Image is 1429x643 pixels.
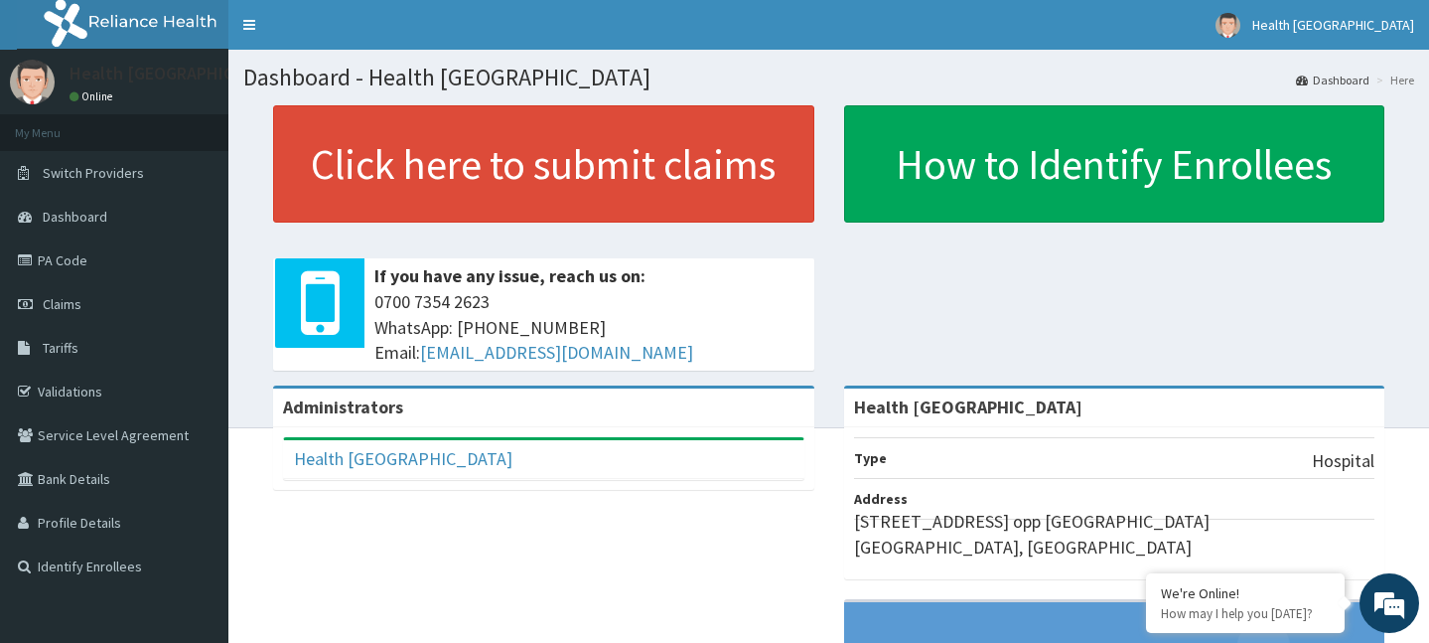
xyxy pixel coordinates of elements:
b: Address [854,490,908,508]
a: How to Identify Enrollees [844,105,1385,223]
p: How may I help you today? [1161,605,1330,622]
h1: Dashboard - Health [GEOGRAPHIC_DATA] [243,65,1414,90]
a: Health [GEOGRAPHIC_DATA] [294,447,512,470]
b: Type [854,449,887,467]
p: Health [GEOGRAPHIC_DATA] [70,65,291,82]
span: Health [GEOGRAPHIC_DATA] [1252,16,1414,34]
span: Tariffs [43,339,78,357]
span: 0700 7354 2623 WhatsApp: [PHONE_NUMBER] Email: [374,289,804,366]
a: Click here to submit claims [273,105,814,223]
p: [STREET_ADDRESS] opp [GEOGRAPHIC_DATA] [GEOGRAPHIC_DATA], [GEOGRAPHIC_DATA] [854,509,1375,560]
span: Claims [43,295,81,313]
span: Dashboard [43,208,107,226]
a: [EMAIL_ADDRESS][DOMAIN_NAME] [420,341,693,364]
a: Online [70,89,117,103]
b: Administrators [283,396,403,418]
a: Dashboard [1296,72,1369,88]
img: User Image [10,60,55,104]
span: Switch Providers [43,164,144,182]
div: We're Online! [1161,584,1330,602]
b: If you have any issue, reach us on: [374,264,645,287]
strong: Health [GEOGRAPHIC_DATA] [854,396,1082,418]
img: User Image [1215,13,1240,38]
p: Hospital [1312,448,1374,474]
li: Here [1371,72,1414,88]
